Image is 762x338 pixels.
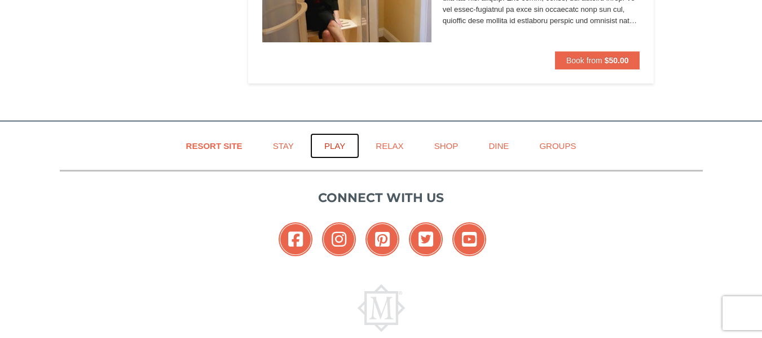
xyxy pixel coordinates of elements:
a: Play [310,133,359,159]
a: Shop [420,133,473,159]
a: Relax [362,133,417,159]
a: Stay [259,133,308,159]
strong: $50.00 [605,56,629,65]
img: Massanutten Resort Logo [358,284,405,332]
p: Connect with us [60,188,703,207]
a: Dine [474,133,523,159]
a: Groups [525,133,590,159]
span: Book from [566,56,602,65]
button: Book from $50.00 [555,51,640,69]
a: Resort Site [172,133,257,159]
